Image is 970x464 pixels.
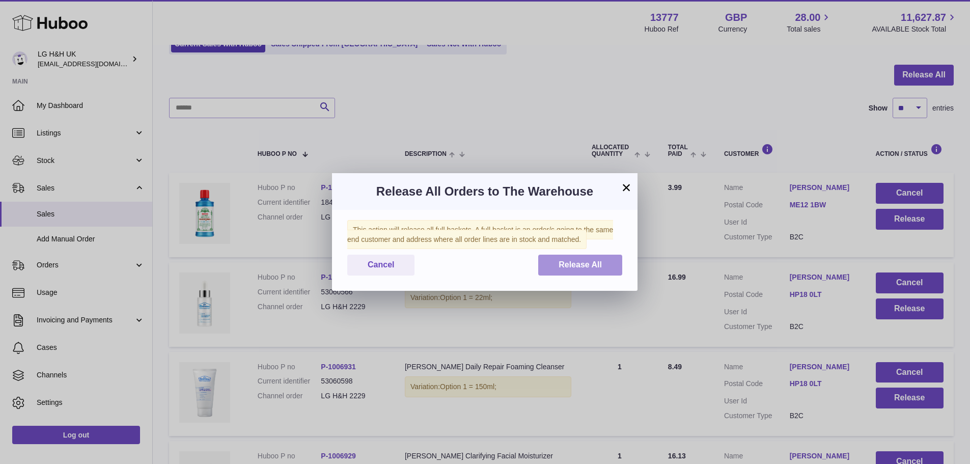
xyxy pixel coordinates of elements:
h3: Release All Orders to The Warehouse [347,183,622,200]
span: This action will release all full baskets. A full basket is an order/s going to the same end cust... [347,220,613,249]
button: Cancel [347,255,414,276]
span: Release All [559,260,602,269]
button: × [620,181,632,194]
span: Cancel [368,260,394,269]
button: Release All [538,255,622,276]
